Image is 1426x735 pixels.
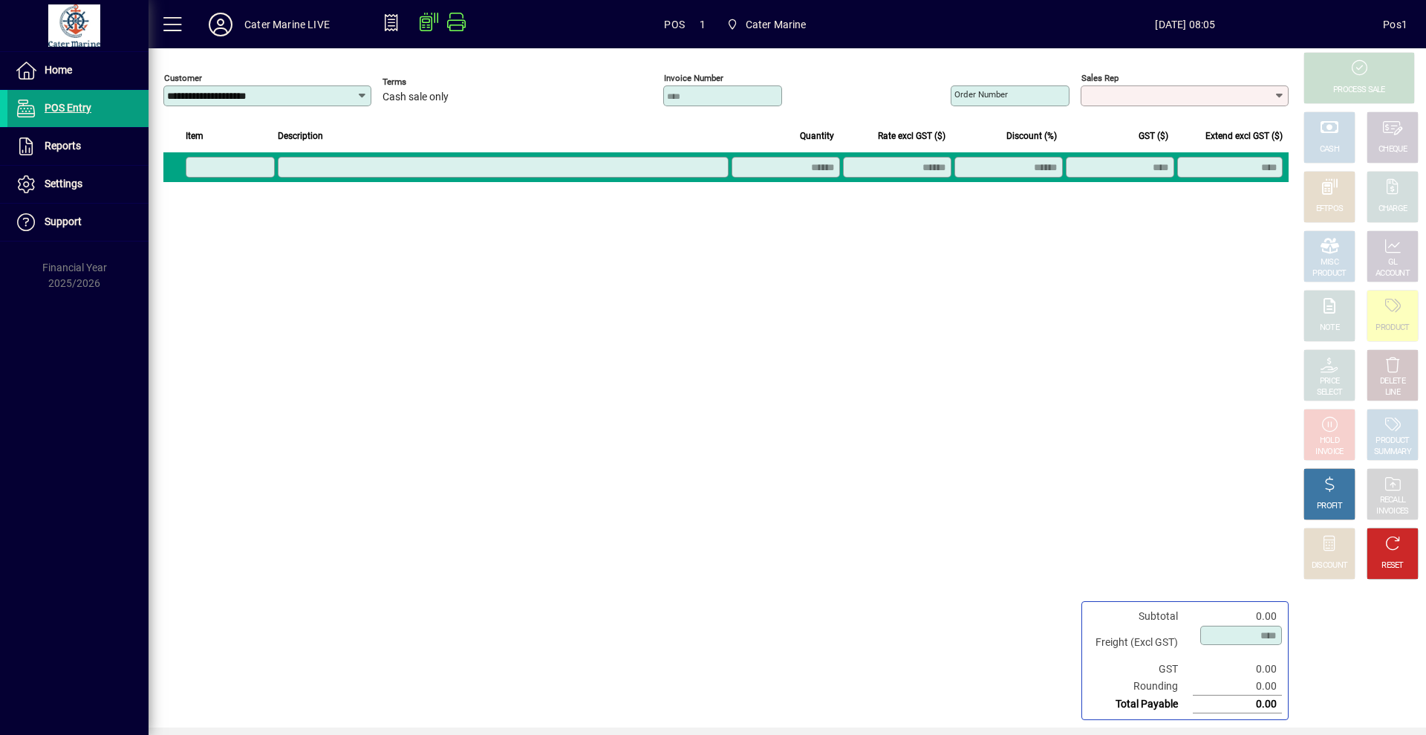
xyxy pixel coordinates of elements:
div: EFTPOS [1316,204,1344,215]
span: POS [664,13,685,36]
td: 0.00 [1193,608,1282,625]
div: PROFIT [1317,501,1342,512]
td: 0.00 [1193,678,1282,696]
span: Description [278,128,323,144]
td: GST [1088,661,1193,678]
div: DISCOUNT [1312,560,1347,572]
span: Home [45,64,72,76]
span: Extend excl GST ($) [1205,128,1283,144]
div: RECALL [1380,495,1406,506]
span: Rate excl GST ($) [878,128,945,144]
span: Item [186,128,204,144]
button: Profile [197,11,244,38]
a: Reports [7,128,149,165]
div: PRODUCT [1375,323,1409,334]
span: Cater Marine [746,13,807,36]
span: Reports [45,140,81,152]
a: Support [7,204,149,241]
div: PRODUCT [1375,436,1409,447]
mat-label: Customer [164,73,202,83]
mat-label: Invoice number [664,73,723,83]
div: INVOICE [1315,447,1343,458]
div: CASH [1320,144,1339,155]
span: GST ($) [1139,128,1168,144]
td: 0.00 [1193,696,1282,713]
span: Support [45,216,82,227]
div: CHEQUE [1378,144,1407,155]
td: Freight (Excl GST) [1088,625,1193,661]
mat-label: Sales rep [1081,73,1119,83]
div: RESET [1381,560,1404,572]
a: Home [7,52,149,89]
div: NOTE [1320,323,1339,334]
td: Total Payable [1088,696,1193,713]
div: CHARGE [1378,204,1407,215]
span: Terms [382,77,472,87]
div: PRICE [1320,376,1340,387]
span: Quantity [800,128,834,144]
span: Settings [45,178,82,190]
span: POS Entry [45,102,91,114]
div: SELECT [1317,387,1343,398]
div: DELETE [1380,376,1405,387]
td: Rounding [1088,678,1193,696]
span: Discount (%) [1006,128,1057,144]
div: PROCESS SALE [1333,85,1385,96]
span: [DATE] 08:05 [988,13,1384,36]
div: GL [1388,257,1398,268]
div: Cater Marine LIVE [244,13,330,36]
div: PRODUCT [1312,268,1346,279]
div: LINE [1385,387,1400,398]
span: Cash sale only [382,91,449,103]
div: HOLD [1320,436,1339,447]
mat-label: Order number [954,89,1008,100]
div: SUMMARY [1374,447,1411,458]
span: Cater Marine [720,11,813,38]
td: Subtotal [1088,608,1193,625]
div: Pos1 [1383,13,1407,36]
span: 1 [700,13,706,36]
a: Settings [7,166,149,203]
div: ACCOUNT [1375,268,1410,279]
div: INVOICES [1376,506,1408,517]
div: MISC [1321,257,1338,268]
td: 0.00 [1193,661,1282,678]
